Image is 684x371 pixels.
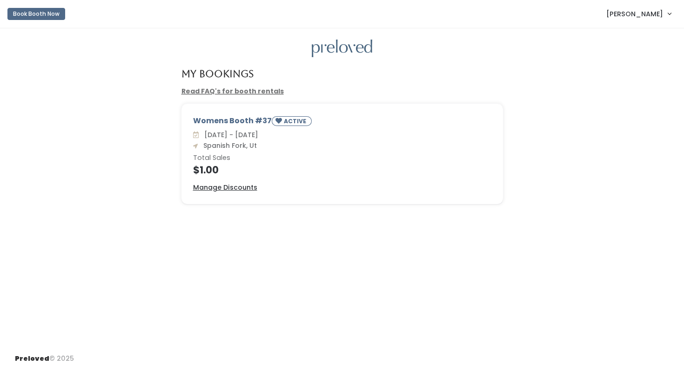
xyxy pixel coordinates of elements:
h6: Total Sales [193,154,491,162]
small: ACTIVE [284,117,308,125]
h4: $1.00 [193,165,491,175]
u: Manage Discounts [193,183,257,192]
a: Book Booth Now [7,4,65,24]
a: Manage Discounts [193,183,257,192]
h4: My Bookings [181,68,254,79]
span: [PERSON_NAME] [606,9,663,19]
span: Preloved [15,354,49,363]
div: © 2025 [15,346,74,364]
span: Spanish Fork, Ut [200,141,257,150]
div: Womens Booth #37 [193,115,491,130]
span: [DATE] - [DATE] [201,130,258,139]
a: [PERSON_NAME] [597,4,680,24]
img: preloved logo [312,40,372,58]
button: Book Booth Now [7,8,65,20]
a: Read FAQ's for booth rentals [181,86,284,96]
